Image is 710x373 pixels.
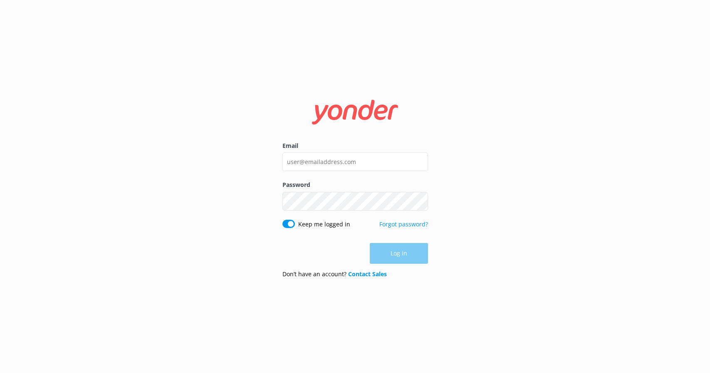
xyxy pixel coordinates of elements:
a: Forgot password? [379,220,428,228]
p: Don’t have an account? [282,270,387,279]
button: Show password [411,193,428,209]
label: Password [282,180,428,189]
input: user@emailaddress.com [282,152,428,171]
a: Contact Sales [348,270,387,278]
label: Email [282,141,428,150]
label: Keep me logged in [298,220,350,229]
